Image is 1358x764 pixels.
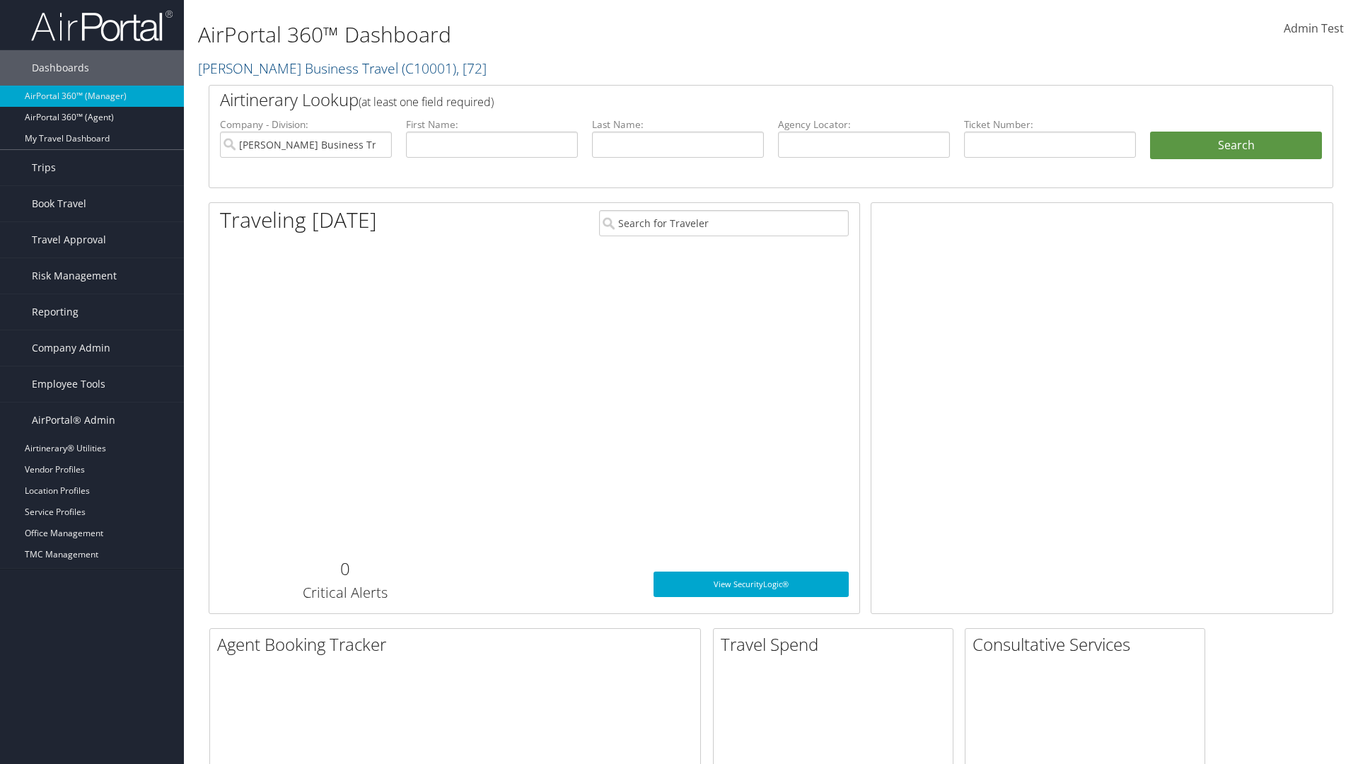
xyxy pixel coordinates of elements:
span: Employee Tools [32,366,105,402]
span: (at least one field required) [359,94,494,110]
label: Ticket Number: [964,117,1136,132]
label: Company - Division: [220,117,392,132]
a: Admin Test [1284,7,1344,51]
span: AirPortal® Admin [32,403,115,438]
a: View SecurityLogic® [654,572,849,597]
span: Dashboards [32,50,89,86]
h3: Critical Alerts [220,583,470,603]
span: Admin Test [1284,21,1344,36]
input: Search for Traveler [599,210,849,236]
span: Trips [32,150,56,185]
h2: Consultative Services [973,632,1205,656]
img: airportal-logo.png [31,9,173,42]
h2: Travel Spend [721,632,953,656]
span: Company Admin [32,330,110,366]
span: Book Travel [32,186,86,221]
h2: Agent Booking Tracker [217,632,700,656]
label: First Name: [406,117,578,132]
span: Risk Management [32,258,117,294]
h1: AirPortal 360™ Dashboard [198,20,962,50]
label: Last Name: [592,117,764,132]
button: Search [1150,132,1322,160]
h2: Airtinerary Lookup [220,88,1229,112]
h1: Traveling [DATE] [220,205,377,235]
a: [PERSON_NAME] Business Travel [198,59,487,78]
span: Travel Approval [32,222,106,257]
span: ( C10001 ) [402,59,456,78]
h2: 0 [220,557,470,581]
span: , [ 72 ] [456,59,487,78]
span: Reporting [32,294,79,330]
label: Agency Locator: [778,117,950,132]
